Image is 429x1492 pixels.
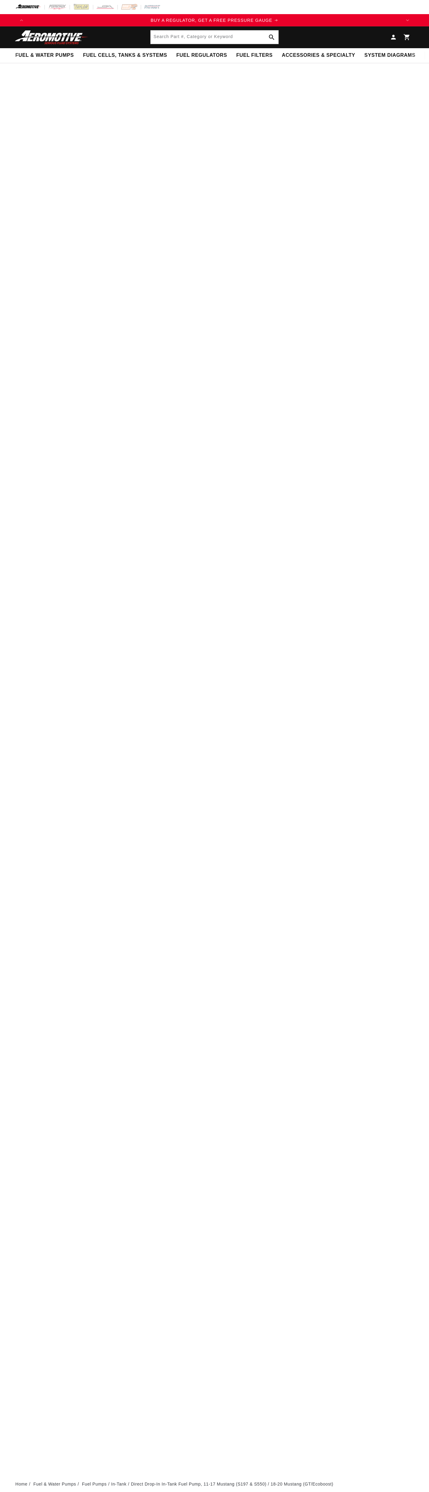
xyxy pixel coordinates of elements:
[28,17,401,24] div: Announcement
[15,1481,414,1487] nav: breadcrumbs
[151,30,279,44] input: Search Part #, Category or Keyword
[172,48,232,63] summary: Fuel Regulators
[151,18,272,23] span: BUY A REGULATOR, GET A FREE PRESSURE GAUGE
[13,30,90,45] img: Aeromotive
[360,48,420,63] summary: System Diagrams
[111,1481,131,1487] li: In-Tank
[236,52,273,59] span: Fuel Filters
[176,52,227,59] span: Fuel Regulators
[15,14,28,26] button: Translation missing: en.sections.announcements.previous_announcement
[401,14,414,26] button: Translation missing: en.sections.announcements.next_announcement
[83,52,167,59] span: Fuel Cells, Tanks & Systems
[33,1481,76,1487] a: Fuel & Water Pumps
[364,52,415,59] span: System Diagrams
[11,48,79,63] summary: Fuel & Water Pumps
[15,1481,28,1487] a: Home
[28,17,401,24] div: 1 of 4
[28,17,401,24] a: BUY A REGULATOR, GET A FREE PRESSURE GAUGE
[232,48,277,63] summary: Fuel Filters
[131,1481,333,1487] li: Direct Drop-In In-Tank Fuel Pump, 11-17 Mustang (S197 & S550) / 18-20 Mustang (GT/Ecoboost)
[15,52,74,59] span: Fuel & Water Pumps
[265,30,278,44] button: Search Part #, Category or Keyword
[82,1481,107,1487] a: Fuel Pumps
[282,52,355,59] span: Accessories & Specialty
[79,48,172,63] summary: Fuel Cells, Tanks & Systems
[277,48,360,63] summary: Accessories & Specialty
